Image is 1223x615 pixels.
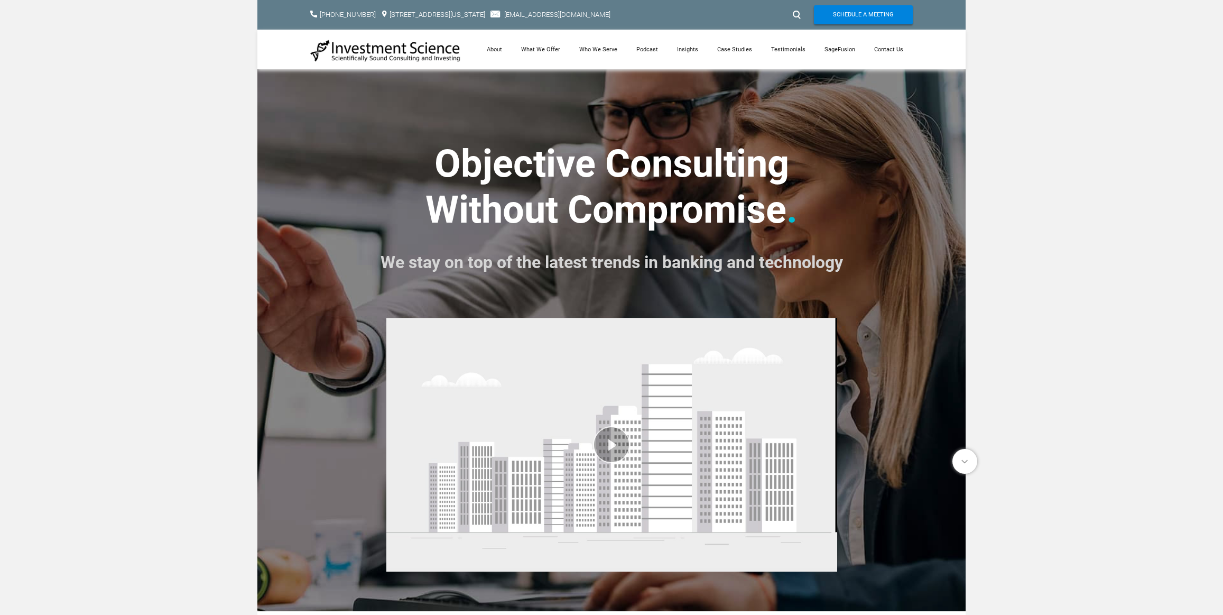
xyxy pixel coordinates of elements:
a: Contact Us [865,30,913,69]
a: What We Offer [512,30,570,69]
a: Testimonials [762,30,815,69]
a: Who We Serve [570,30,627,69]
a: [STREET_ADDRESS][US_STATE]​ [390,11,485,19]
span: Schedule A Meeting [833,5,894,24]
a: Podcast [627,30,668,69]
a: SageFusion [815,30,865,69]
strong: ​Objective Consulting ​Without Compromise [425,141,789,232]
font: . [786,187,798,232]
a: About [477,30,512,69]
a: Case Studies [708,30,762,69]
a: [EMAIL_ADDRESS][DOMAIN_NAME] [504,11,610,19]
div: Video: stardomvideos_final__1__499.mp4 [386,310,837,580]
a: Schedule A Meeting [814,5,913,24]
a: [PHONE_NUMBER] [320,11,376,19]
a: Insights [668,30,708,69]
font: We stay on top of the latest trends in banking and technology [381,252,843,272]
img: Investment Science | NYC Consulting Services [310,39,461,62]
div: play video [386,310,837,580]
